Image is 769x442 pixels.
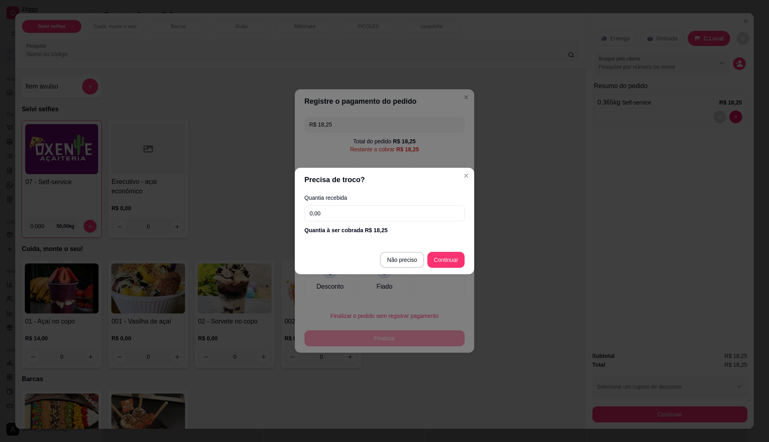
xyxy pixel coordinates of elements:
header: Precisa de troco? [295,168,474,192]
button: Continuar [427,252,465,268]
label: Quantia recebida [304,195,465,201]
div: Quantia à ser cobrada R$ 18,25 [304,226,465,234]
button: Não preciso [380,252,425,268]
button: Close [460,169,473,182]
